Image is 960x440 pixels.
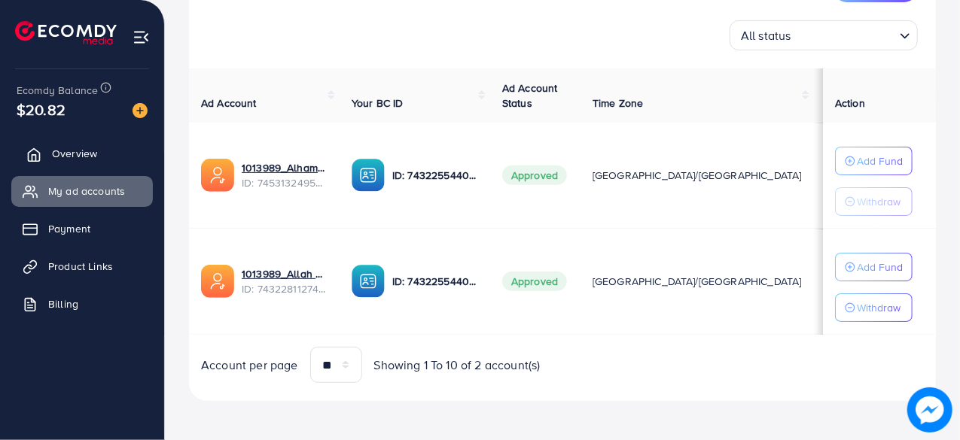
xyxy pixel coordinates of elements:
p: Withdraw [857,193,901,211]
span: Ad Account [201,96,257,111]
span: [GEOGRAPHIC_DATA]/[GEOGRAPHIC_DATA] [593,168,802,183]
span: Approved [502,165,567,185]
p: Add Fund [857,258,903,276]
span: Ad Account Status [502,80,558,111]
img: ic-ba-acc.ded83a64.svg [352,265,385,298]
div: <span class='underline'>1013989_Allah Hu Akbar_1730462806681</span></br>7432281127437680641 [242,266,328,297]
img: image [133,103,148,118]
span: Time Zone [593,96,643,111]
button: Add Fund [835,253,913,281]
span: ID: 7432281127437680641 [242,281,328,296]
a: Payment [11,214,153,244]
a: 1013989_Allah Hu Akbar_1730462806681 [242,266,328,281]
span: My ad accounts [48,184,125,199]
a: 1013989_Alhamdulillah_1735317642286 [242,160,328,175]
span: All status [738,25,794,47]
span: Action [835,96,865,111]
img: ic-ads-acc.e4c84228.svg [201,265,234,298]
span: ID: 7453132495568388113 [242,175,328,190]
img: ic-ads-acc.e4c84228.svg [201,159,234,192]
p: Withdraw [857,299,901,317]
span: Showing 1 To 10 of 2 account(s) [374,357,541,374]
span: $20.82 [17,99,66,120]
a: Overview [11,138,153,168]
span: Product Links [48,259,113,274]
p: Add Fund [857,152,903,170]
img: ic-ba-acc.ded83a64.svg [352,159,385,192]
img: menu [133,29,150,46]
span: Ecomdy Balance [17,83,98,98]
button: Withdraw [835,293,913,322]
p: ID: 7432255440681041937 [392,272,478,290]
span: Payment [48,221,90,236]
span: Account per page [201,357,298,374]
a: Billing [11,289,153,319]
p: ID: 7432255440681041937 [392,166,478,184]
div: Search for option [730,20,918,50]
span: Billing [48,296,78,311]
img: image [907,387,952,432]
button: Withdraw [835,187,913,216]
span: Your BC ID [352,96,404,111]
span: Overview [52,146,97,161]
span: [GEOGRAPHIC_DATA]/[GEOGRAPHIC_DATA] [593,274,802,289]
img: logo [15,21,117,44]
a: Product Links [11,251,153,281]
input: Search for option [796,22,894,47]
span: Approved [502,272,567,291]
div: <span class='underline'>1013989_Alhamdulillah_1735317642286</span></br>7453132495568388113 [242,160,328,191]
button: Add Fund [835,147,913,175]
a: My ad accounts [11,176,153,206]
